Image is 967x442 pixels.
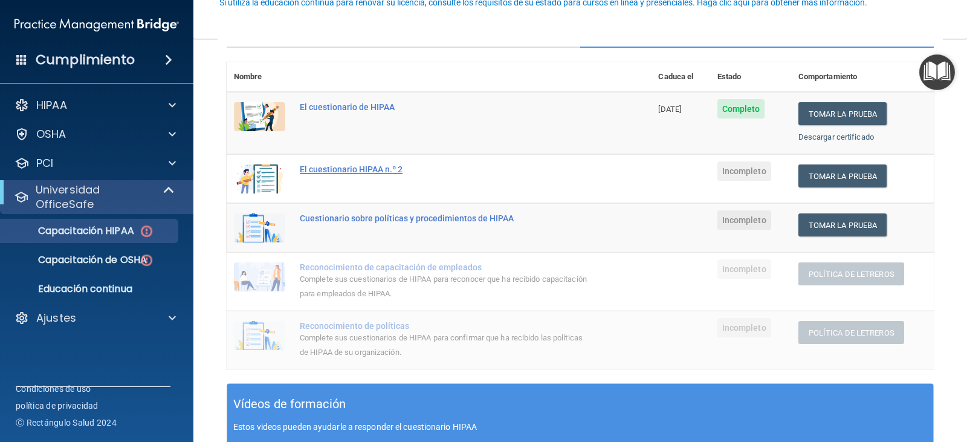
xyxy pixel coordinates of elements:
font: Ajustes [36,310,76,325]
font: OSHA [36,126,66,141]
font: Incompleto [722,166,766,176]
font: política de privacidad [16,401,99,411]
font: Reconocimiento de capacitación de empleados [300,262,482,272]
font: Completo [722,104,760,114]
button: Tomar la prueba [798,164,887,187]
a: OSHA [15,127,176,141]
button: Política de letreros [798,321,904,344]
a: Condiciones de uso [16,383,91,395]
font: Estos videos pueden ayudarle a responder el cuestionario HIPAA [233,422,477,432]
font: El cuestionario de HIPAA [300,102,395,112]
font: Vídeos de formación [233,397,346,411]
font: Tomar la prueba [809,221,878,230]
a: Ajustes [15,311,176,325]
font: Estado [717,72,742,81]
a: Descargar certificado [798,132,874,141]
iframe: Controlador de chat del widget Drift [758,362,952,410]
button: Tomar la prueba [798,213,887,236]
font: Universidad OfficeSafe [36,182,100,212]
font: Política de letreros [809,328,894,337]
img: Logotipo de PMB [15,13,179,37]
font: Capacitación HIPAA [38,224,134,238]
font: Condiciones de uso [16,384,91,394]
font: Caduca el [658,72,693,81]
font: Tomar la prueba [809,172,878,181]
font: Incompleto [722,264,766,274]
font: Incompleto [722,323,766,333]
font: Reconocimiento de políticas [300,321,409,331]
font: Educación continua [38,282,132,296]
a: Universidad OfficeSafe [15,183,175,212]
font: Política de letreros [809,270,894,279]
button: Tomar la prueba [798,102,887,125]
font: Complete sus cuestionarios de HIPAA para confirmar que ha recibido las políticas de HIPAA de su o... [300,333,583,357]
font: El cuestionario HIPAA n.º 2 [300,164,403,174]
font: Incompleto [722,215,766,225]
a: HIPAA [15,98,176,112]
img: danger-circle.6113f641.png [139,224,154,239]
font: Capacitación de OSHA [38,253,147,267]
font: Ⓒ Rectángulo Salud 2024 [16,418,117,427]
font: PCI [36,155,53,171]
a: PCI [15,156,176,171]
font: [DATE] [658,105,681,114]
font: Comportamiento [798,72,857,81]
font: Cumplimiento [36,50,135,69]
font: HIPAA [36,97,67,112]
font: Complete sus cuestionarios de HIPAA para reconocer que ha recibido capacitación para empleados de... [300,275,587,298]
font: Nombre [234,72,262,81]
button: Política de letreros [798,262,904,285]
button: Centro de recursos abiertos [919,54,955,90]
a: política de privacidad [16,400,99,412]
img: danger-circle.6113f641.png [139,253,154,268]
font: Tomar la prueba [809,109,878,119]
font: Cuestionario sobre políticas y procedimientos de HIPAA [300,213,514,223]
